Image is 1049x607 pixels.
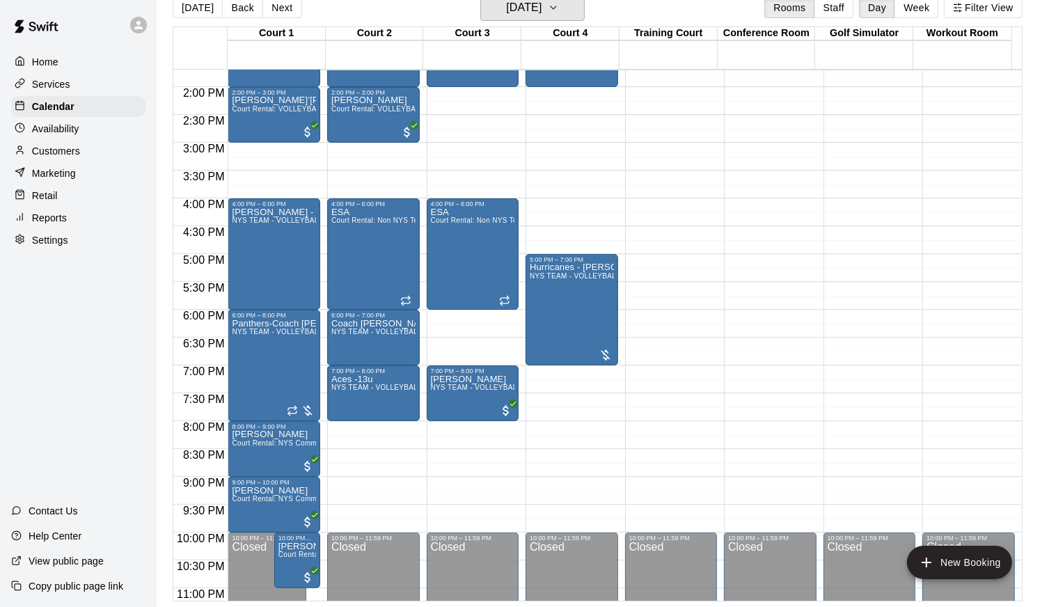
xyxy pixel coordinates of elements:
span: NYS TEAM - VOLLEYBALL (After 3 pm) [431,384,563,391]
div: 5:00 PM – 7:00 PM: Hurricanes - Ashley Webb [526,254,618,365]
p: Reports [32,211,67,225]
div: 6:00 PM – 7:00 PM: Coach Dee - Esa 15 [327,310,420,365]
p: View public page [29,554,104,568]
span: NYS TEAM - VOLLEYBALL (After 3 pm) [331,384,464,391]
span: 8:00 PM [180,421,228,433]
div: 10:00 PM – 11:59 PM [331,535,416,542]
p: Retail [32,189,58,203]
div: 7:00 PM – 8:00 PM [431,368,515,375]
span: 5:00 PM [180,254,228,266]
div: Court 2 [326,27,424,40]
span: All customers have paid [400,125,414,139]
p: Availability [32,122,79,136]
span: 2:00 PM [180,87,228,99]
span: 4:30 PM [180,226,228,238]
div: 4:00 PM – 6:00 PM: ESA [427,198,519,310]
p: Help Center [29,529,81,543]
span: 10:30 PM [173,560,228,572]
div: 7:00 PM – 8:00 PM: Kamille Hamlin [427,365,519,421]
span: All customers have paid [301,125,315,139]
span: Court Rental: VOLLEYBALL ([DATE] - [DATE] 8 am - 3 pm) [331,105,526,113]
div: 10:00 PM – 11:59 PM [728,535,812,542]
div: 10:00 PM – 11:59 PM [926,535,1011,542]
span: 10:00 PM [173,533,228,544]
div: 10:00 PM – 11:59 PM [431,535,515,542]
a: Home [11,52,145,72]
span: 11:00 PM [173,588,228,600]
span: Court Rental: VOLLEYBALL ([DATE] - [DATE] 8 am - 3 pm) [232,105,427,113]
div: Training Court [620,27,718,40]
span: 9:00 PM [180,477,228,489]
div: 5:00 PM – 7:00 PM [530,256,614,263]
span: 2:30 PM [180,115,228,127]
div: 9:00 PM – 10:00 PM [232,479,316,486]
a: Calendar [11,96,145,117]
span: NYS TEAM - VOLLEYBALL (After 3 pm) [232,328,364,336]
span: Recurring event [499,295,510,306]
div: 4:00 PM – 6:00 PM [232,200,316,207]
div: 4:00 PM – 6:00 PM: Cris Carranto - Tsunami [228,198,320,310]
span: All customers have paid [301,515,315,529]
div: 2:00 PM – 3:00 PM: Jo’Lon Clark [228,87,320,143]
span: 3:00 PM [180,143,228,155]
div: 10:00 PM – 11:59 PM [629,535,713,542]
button: add [907,546,1012,579]
span: NYS TEAM - VOLLEYBALL (After 3 pm) [232,216,364,224]
p: Services [32,77,70,91]
span: 6:00 PM [180,310,228,322]
div: Court 3 [423,27,521,40]
div: 2:00 PM – 3:00 PM: Presley Chavez [327,87,420,143]
span: 6:30 PM [180,338,228,349]
span: Court Rental: Non NYS Team [431,216,528,224]
div: 10:00 PM – 11:00 PM [278,535,316,542]
p: Home [32,55,58,69]
div: 4:00 PM – 6:00 PM: ESA [327,198,420,310]
span: Recurring event [400,295,411,306]
a: Retail [11,185,145,206]
a: Reports [11,207,145,228]
span: Court Rental: Non NYS Team [331,216,428,224]
span: 8:30 PM [180,449,228,461]
span: Court Rental: NYS Community Club / League Volleyball (After 3 pm) [232,495,457,503]
div: 2:00 PM – 3:00 PM [331,89,416,96]
div: 7:00 PM – 8:00 PM: Aces -13u [327,365,420,421]
span: 4:00 PM [180,198,228,210]
div: 10:00 PM – 11:59 PM [530,535,614,542]
p: Contact Us [29,504,78,518]
a: Settings [11,230,145,251]
div: Conference Room [718,27,816,40]
span: NYS TEAM - VOLLEYBALL (After 3 pm) [331,328,464,336]
span: Court Rental: NYS Community Club / League Volleyball (After 3 pm) [278,551,503,558]
a: Marketing [11,163,145,184]
div: 6:00 PM – 8:00 PM: Panthers-Coach Jesus [228,310,320,421]
div: 6:00 PM – 7:00 PM [331,312,416,319]
span: 9:30 PM [180,505,228,517]
span: All customers have paid [499,404,513,418]
p: Customers [32,144,80,158]
span: 5:30 PM [180,282,228,294]
div: Golf Simulator [815,27,913,40]
a: Availability [11,118,145,139]
span: Recurring event [287,405,298,416]
div: 9:00 PM – 10:00 PM: Taka Ota [228,477,320,533]
p: Copy public page link [29,579,123,593]
a: Customers [11,141,145,161]
a: Services [11,74,145,95]
span: NYS TEAM - VOLLEYBALL (After 3 pm) [530,272,662,280]
div: Court 4 [521,27,620,40]
span: Court Rental: NYS Community Club / League Volleyball (After 3 pm) [232,439,457,447]
div: 2:00 PM – 3:00 PM [232,89,316,96]
span: 7:00 PM [180,365,228,377]
div: 10:00 PM – 11:59 PM [232,535,302,542]
p: Marketing [32,166,76,180]
div: Court 1 [228,27,326,40]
